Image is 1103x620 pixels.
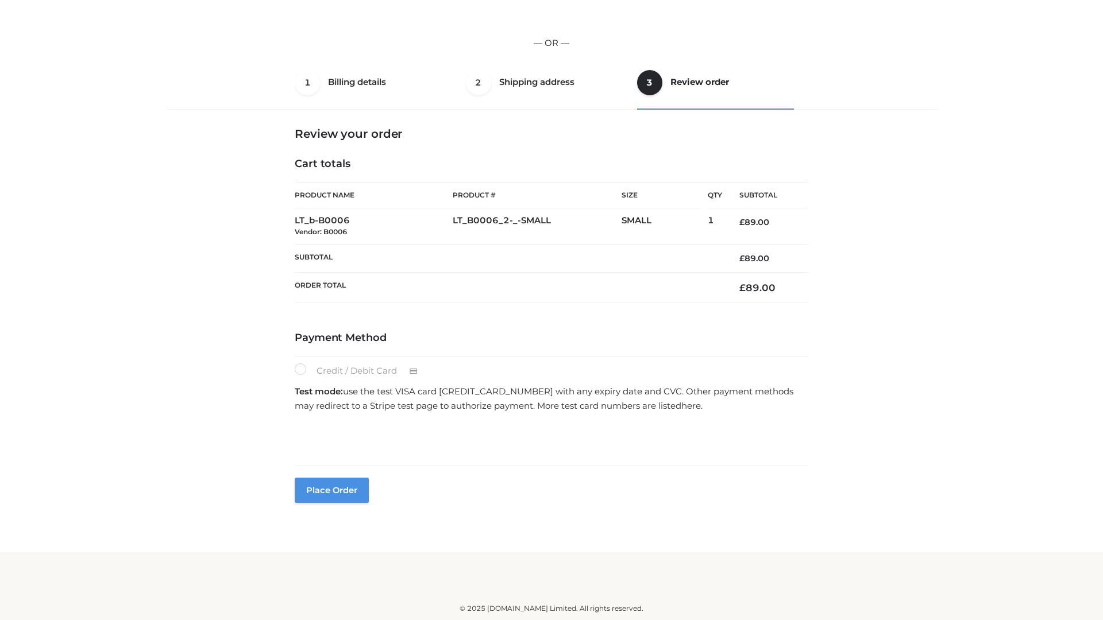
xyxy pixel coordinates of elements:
[622,208,708,245] td: SMALL
[171,603,932,614] div: © 2025 [DOMAIN_NAME] Limited. All rights reserved.
[295,384,808,413] p: use the test VISA card [CREDIT_CARD_NUMBER] with any expiry date and CVC. Other payment methods m...
[295,332,808,344] h4: Payment Method
[739,253,769,263] bdi: 89.00
[295,208,453,245] td: LT_b-B0006
[739,282,746,293] span: £
[681,400,701,411] a: here
[295,478,369,503] button: Place order
[403,365,424,378] img: Credit / Debit Card
[453,182,622,208] th: Product #
[295,386,343,397] strong: Test mode:
[722,183,808,208] th: Subtotal
[739,217,769,227] bdi: 89.00
[295,227,347,236] small: Vendor: B0006
[622,183,702,208] th: Size
[295,273,722,303] th: Order Total
[295,182,453,208] th: Product Name
[708,208,722,245] td: 1
[295,127,808,141] h3: Review your order
[739,217,745,227] span: £
[295,363,430,378] label: Credit / Debit Card
[708,182,722,208] th: Qty
[739,282,776,293] bdi: 89.00
[295,158,808,170] h4: Cart totals
[171,36,932,51] p: — OR —
[453,208,622,245] td: LT_B0006_2-_-SMALL
[295,244,722,272] th: Subtotal
[292,417,806,459] iframe: Secure payment input frame
[739,253,745,263] span: £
